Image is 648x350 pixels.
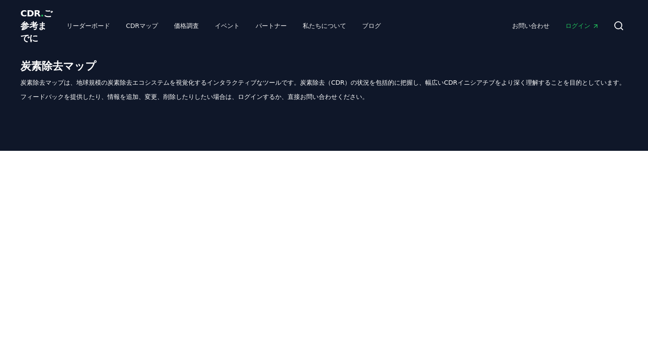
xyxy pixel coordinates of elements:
font: お問い合わせ [512,22,549,29]
font: パートナー [256,22,287,29]
a: CDRマップ [119,18,165,34]
a: 価格調査 [167,18,206,34]
font: CDR [20,8,40,19]
a: ブログ [355,18,388,34]
nav: 主要 [59,18,388,34]
font: ログイン [565,22,590,29]
a: CDR.ご参考までに [20,7,52,44]
font: 価格調査 [174,22,199,29]
font: CDRマップ [126,22,158,29]
a: イベント [208,18,247,34]
a: 私たちについて [296,18,353,34]
font: . [40,8,43,19]
font: リーダーボード [67,22,110,29]
font: 炭素除去マップ [20,58,96,73]
a: パートナー [249,18,294,34]
a: お問い合わせ [505,18,557,34]
font: 炭素除去マップは、地球規模の炭素除去エコシステムを視覚化するインタラクティブなツールです。炭素除去（CDR）の状況を包括的に把握し、幅広いCDRイニシアチブをより深く理解することを目的としています。 [20,79,625,86]
font: ブログ [362,22,381,29]
font: フィードバックを提供したり、情報を追加、変更、削除したりしたい場合は、ログインするか、直接お問い合わせください。 [20,93,368,100]
a: リーダーボード [59,18,117,34]
nav: 主要 [505,18,606,34]
font: ご参考までに [20,8,52,43]
font: 私たちについて [303,22,346,29]
a: ログイン [558,18,606,34]
font: イベント [215,22,240,29]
